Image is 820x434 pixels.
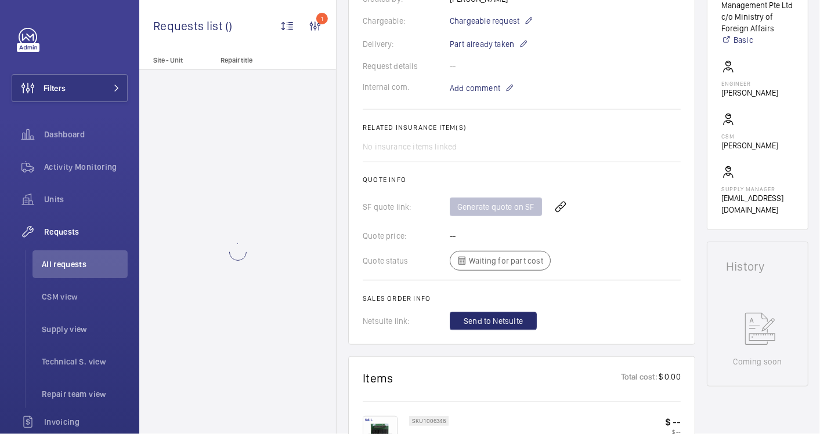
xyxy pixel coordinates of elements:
[42,323,128,335] span: Supply view
[721,185,794,192] p: Supply manager
[450,15,519,27] span: Chargeable request
[44,82,66,94] span: Filters
[44,129,128,140] span: Dashboard
[153,19,225,33] span: Requests list
[44,194,128,205] span: Units
[363,371,393,385] h1: Items
[363,123,681,132] h2: Related insurance item(s)
[44,226,128,238] span: Requests
[658,371,681,385] p: $ 0.00
[733,356,782,367] p: Coming soon
[450,82,500,94] span: Add comment
[721,133,778,140] p: CSM
[12,74,128,102] button: Filters
[721,87,778,99] p: [PERSON_NAME]
[363,294,681,302] h2: Sales order info
[450,312,537,330] button: Send to Netsuite
[621,371,658,385] p: Total cost:
[221,56,297,64] p: Repair title
[726,261,789,272] h1: History
[44,161,128,173] span: Activity Monitoring
[464,315,523,327] span: Send to Netsuite
[721,140,778,151] p: [PERSON_NAME]
[721,34,794,46] a: Basic
[44,416,128,428] span: Invoicing
[363,176,681,184] h2: Quote info
[42,356,128,367] span: Technical S. view
[42,388,128,400] span: Repair team view
[450,37,528,51] p: Part already taken
[721,80,778,87] p: Engineer
[42,291,128,302] span: CSM view
[412,419,446,423] p: SKU 1006346
[665,416,681,428] p: $ --
[42,258,128,270] span: All requests
[139,56,216,64] p: Site - Unit
[721,192,794,216] p: [EMAIL_ADDRESS][DOMAIN_NAME]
